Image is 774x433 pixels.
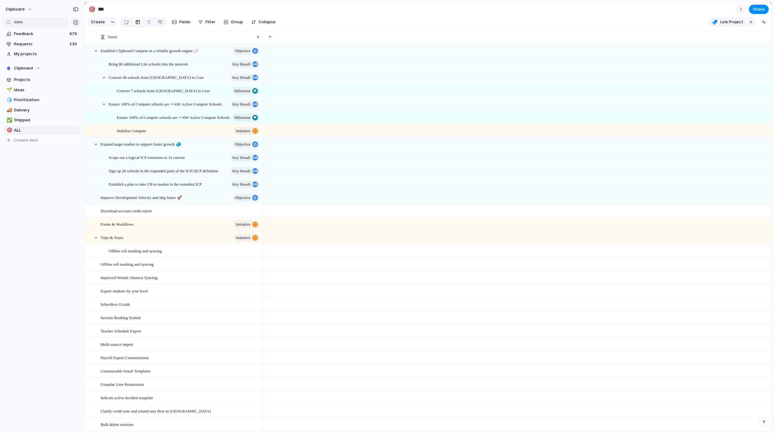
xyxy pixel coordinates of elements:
span: Improved Wonde Absence Syncing [101,274,157,281]
div: 🚚 [7,106,11,114]
span: Ensure 100% of Compete schools are +/-6W Active Compete Schools [117,114,230,121]
button: 🎯 [6,127,12,133]
span: Key result [232,60,250,69]
span: Schoolbox OAuth [101,300,130,308]
span: Teacher Schedule Export [101,327,141,334]
button: Key result [230,74,259,82]
span: Scope out a logical ICP extension to 3x current [109,154,185,161]
span: Offline roll marking and syncing [109,247,162,254]
span: initiative [236,233,250,242]
a: 🧊Prioritization [3,95,81,105]
span: Ideas [14,87,79,93]
span: Download account credit report [101,207,152,214]
button: Key result [230,154,259,162]
div: 🎯 [88,5,95,13]
button: Group [220,17,246,27]
div: 🎯 [7,127,11,134]
span: Offline roll marking and syncing [101,260,154,268]
span: objective [235,140,250,149]
span: Prioritization [14,97,79,103]
span: Milestone [234,113,250,122]
span: Improve Development Velocity and ship faster 🚀 [101,194,182,201]
span: Customisable Email Templates [101,367,151,374]
span: initiative [236,127,250,135]
button: ✅ [6,117,12,123]
span: Key result [232,100,250,109]
button: 🧊 [6,97,12,103]
span: Trips & Tours [101,234,123,241]
span: Sign up 20 schools in the expanded parts of the ICP/2ICP definition [109,167,218,174]
span: Clarify credit note and refund user flow in [GEOGRAPHIC_DATA] [101,407,211,414]
span: Establish a plan to take CB to market in the extended ICP [109,180,202,187]
div: ✅ [7,117,11,124]
span: initiative [236,220,250,229]
span: Key result [232,153,250,162]
div: 🧊 [7,97,11,104]
span: Milestone [234,87,250,95]
button: Key result [230,180,259,188]
button: Create view [3,136,81,145]
span: Link Project [720,19,743,25]
a: Requests130 [3,39,81,49]
button: Fields [169,17,193,27]
button: clipboard [3,4,35,14]
button: Key result [230,60,259,68]
span: Create [91,19,105,25]
span: 1 [740,6,744,12]
span: Stabilise Compete [117,127,146,134]
button: Collapse [249,17,278,27]
span: 679 [70,31,78,37]
span: My projects [14,51,79,57]
span: Shipped [14,117,79,123]
button: Milestone [232,87,259,95]
button: Create [87,17,108,27]
span: Expand target market to support faster growth 🌏 [101,140,181,147]
button: 🎯 [87,4,97,14]
span: Name [108,34,117,40]
div: 🌱 [7,86,11,93]
span: objective [235,47,250,55]
span: Ensure 100% of Compete schools are +/-6W Active Compete Schools [109,100,222,107]
span: Share [753,6,765,12]
button: Milestone [232,114,259,122]
button: initiative [234,220,259,228]
span: Requests [14,41,68,47]
button: Share [749,5,769,14]
span: Key result [232,167,250,175]
span: Create view [14,137,38,143]
a: 🚚Delivery [3,106,81,115]
button: objective [232,140,259,148]
span: Convert 40 schools from [GEOGRAPHIC_DATA] to Core [109,74,204,81]
span: Indicate active incident template [101,394,153,401]
button: Clipboard [3,64,81,73]
button: initiative [234,234,259,242]
span: Key result [232,180,250,189]
span: Forms & Workflows [101,220,134,228]
span: Filter [205,19,215,25]
span: Session Booking System [101,314,141,321]
span: Fields [179,19,191,25]
a: ✅Shipped [3,115,81,125]
span: Bring 80 additional Lite schools into the network [109,60,188,67]
span: Projects [14,77,79,83]
button: objective [232,47,259,55]
span: Convert 7 schools from [GEOGRAPHIC_DATA] to Core [117,87,210,94]
a: 🎯ALL [3,126,81,135]
span: Delivery [14,107,79,113]
span: 130 [70,41,78,47]
a: Projects [3,75,81,84]
span: Granular User Permissions [101,381,144,388]
span: Key result [232,73,250,82]
button: 🚚 [6,107,12,113]
span: Feedback [14,31,68,37]
span: Collapse [259,19,276,25]
a: 🌱Ideas [3,85,81,95]
span: Multi-source import [101,341,133,348]
button: Key result [230,100,259,108]
button: objective [232,194,259,202]
button: Link Project [709,17,746,27]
